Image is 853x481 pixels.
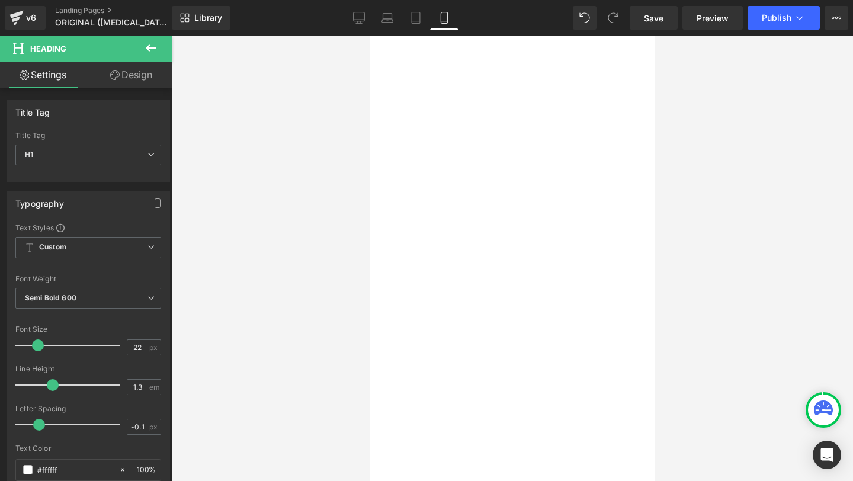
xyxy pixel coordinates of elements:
[15,325,161,334] div: Font Size
[15,444,161,453] div: Text Color
[748,6,820,30] button: Publish
[345,6,373,30] a: Desktop
[39,242,66,252] b: Custom
[15,101,50,117] div: Title Tag
[825,6,848,30] button: More
[149,383,159,391] span: em
[762,13,791,23] span: Publish
[15,405,161,413] div: Letter Spacing
[430,6,458,30] a: Mobile
[25,150,33,159] b: H1
[601,6,625,30] button: Redo
[697,12,729,24] span: Preview
[194,12,222,23] span: Library
[25,293,76,302] b: Semi Bold 600
[149,423,159,431] span: px
[15,132,161,140] div: Title Tag
[373,6,402,30] a: Laptop
[172,6,230,30] a: New Library
[15,365,161,373] div: Line Height
[5,6,46,30] a: v6
[88,62,174,88] a: Design
[24,10,39,25] div: v6
[149,344,159,351] span: px
[37,463,113,476] input: Color
[573,6,597,30] button: Undo
[644,12,663,24] span: Save
[55,18,169,27] span: ORIGINAL ([MEDICAL_DATA]) - [GEOGRAPHIC_DATA]
[402,6,430,30] a: Tablet
[15,275,161,283] div: Font Weight
[132,460,161,480] div: %
[682,6,743,30] a: Preview
[15,223,161,232] div: Text Styles
[30,44,66,53] span: Heading
[15,192,64,209] div: Typography
[55,6,191,15] a: Landing Pages
[813,441,841,469] div: Open Intercom Messenger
